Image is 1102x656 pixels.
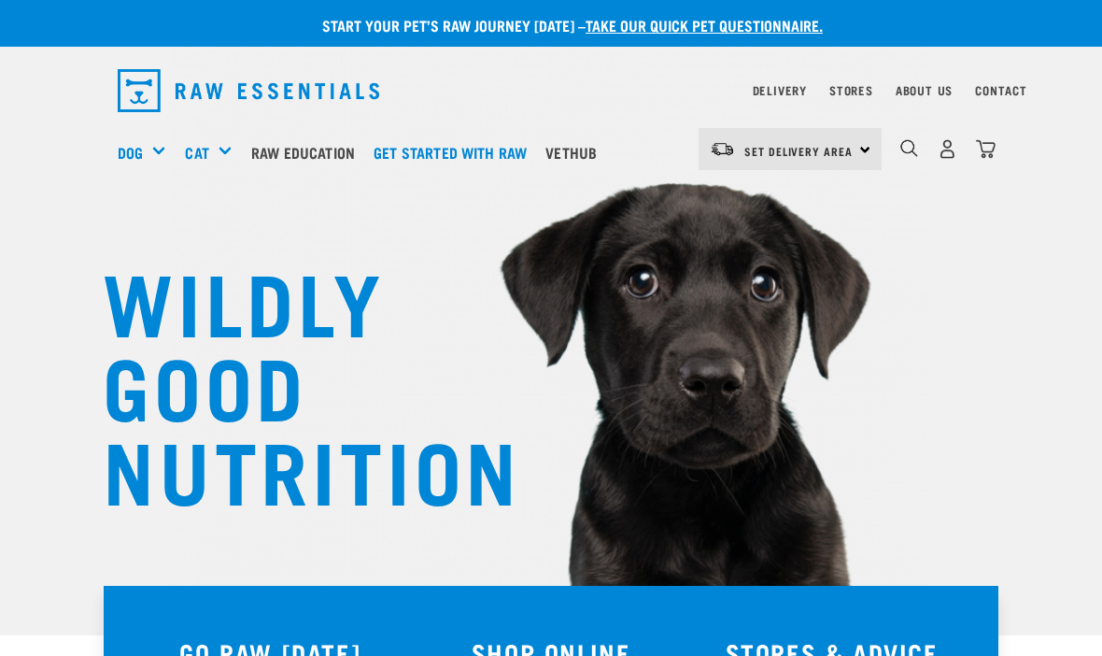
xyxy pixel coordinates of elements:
nav: dropdown navigation [103,62,999,120]
span: Set Delivery Area [744,148,853,154]
a: Cat [185,141,208,164]
a: Dog [118,141,143,164]
img: van-moving.png [710,141,735,158]
img: user.png [938,139,957,159]
a: Raw Education [247,115,369,190]
img: home-icon-1@2x.png [900,139,918,157]
a: Delivery [753,87,807,93]
a: Contact [975,87,1027,93]
a: Stores [829,87,873,93]
img: home-icon@2x.png [976,139,996,159]
a: Get started with Raw [369,115,541,190]
h1: WILDLY GOOD NUTRITION [103,257,476,509]
a: Vethub [541,115,611,190]
a: About Us [896,87,953,93]
img: Raw Essentials Logo [118,69,379,112]
a: take our quick pet questionnaire. [586,21,823,29]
